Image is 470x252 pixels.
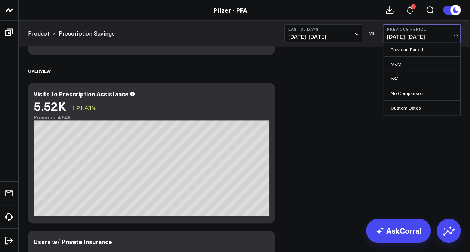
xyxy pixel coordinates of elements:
a: No Comparison [383,86,460,100]
span: 21.43% [76,104,97,112]
button: Previous Period[DATE]-[DATE] [383,24,461,42]
span: ↑ [72,103,75,113]
div: Users w/ Private Insurance [34,237,112,246]
button: Last 30 Days[DATE]-[DATE] [284,24,362,42]
div: 5.52K [34,99,66,113]
div: Overview [28,62,51,79]
div: Previous: 4.54K [34,114,269,120]
span: [DATE] - [DATE] [288,34,358,40]
a: YoY [383,71,460,86]
b: Previous Period [387,27,457,31]
a: Product [28,29,49,37]
div: Visits to Prescription Assistance [34,90,129,98]
a: Previous Period [383,42,460,56]
div: > [28,29,56,37]
a: MoM [383,57,460,71]
div: 4 [411,4,416,9]
span: [DATE] - [DATE] [387,34,457,40]
div: VS [366,31,379,36]
a: Prescription Savings [59,29,115,37]
a: Pfizer - PFA [214,6,247,14]
a: AskCorral [366,219,431,243]
b: Last 30 Days [288,27,358,31]
a: Custom Dates [383,101,460,115]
